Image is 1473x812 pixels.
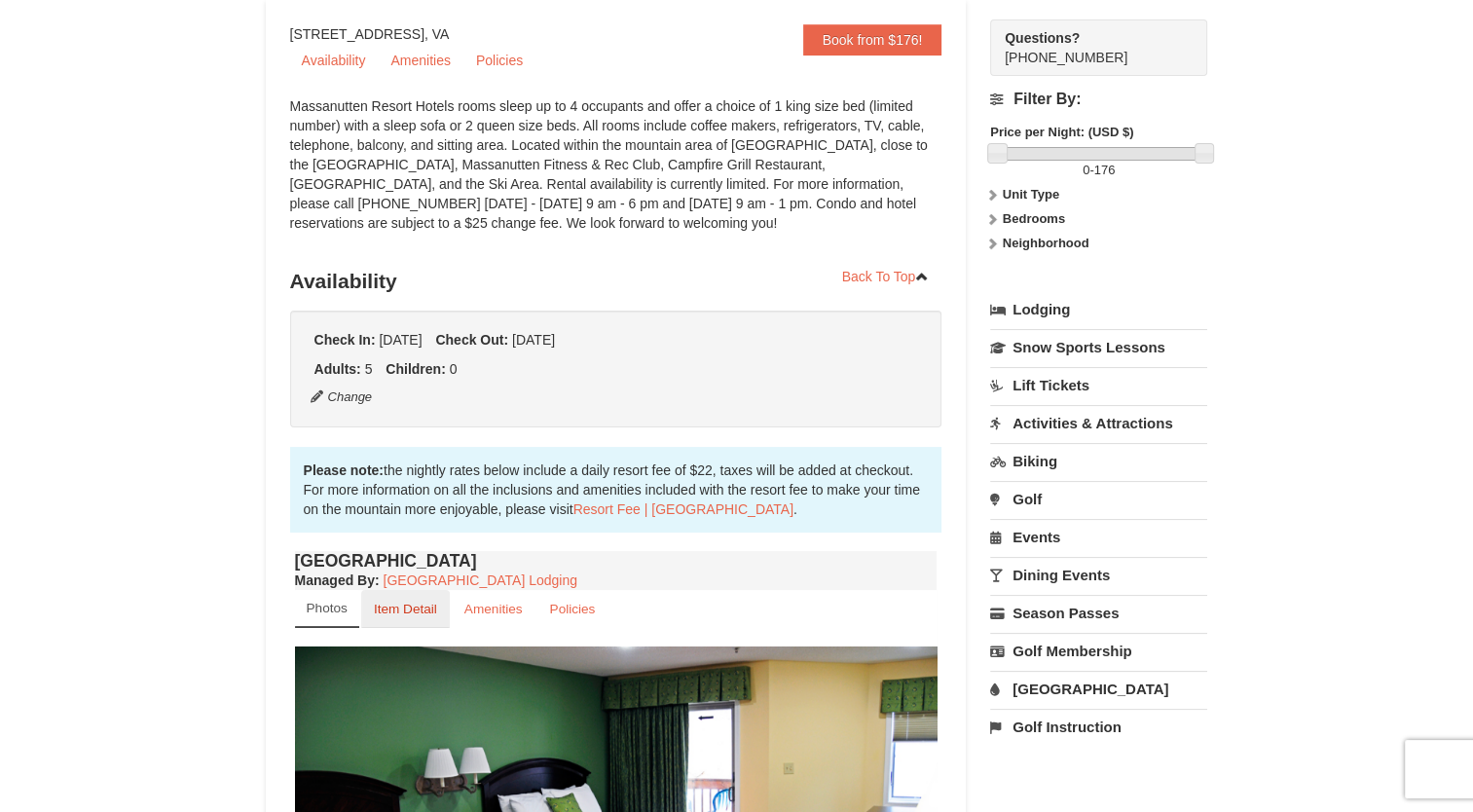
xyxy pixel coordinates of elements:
[1094,163,1116,177] span: 176
[450,361,458,377] span: 0
[1003,187,1059,202] strong: Unit Type
[573,501,793,517] a: Resort Fee | [GEOGRAPHIC_DATA]
[990,595,1207,631] a: Season Passes
[361,590,450,628] a: Item Detail
[990,292,1207,327] a: Lodging
[803,24,942,55] a: Book from $176!
[314,332,376,348] strong: Check In:
[379,46,461,75] a: Amenities
[295,590,359,628] a: Photos
[1003,236,1089,250] strong: Neighborhood
[990,709,1207,745] a: Golf Instruction
[310,387,374,408] button: Change
[452,590,535,628] a: Amenities
[536,590,608,628] a: Policies
[990,91,1207,108] h4: Filter By:
[290,96,942,252] div: Massanutten Resort Hotels rooms sleep up to 4 occupants and offer a choice of 1 king size bed (li...
[374,602,437,616] small: Item Detail
[365,361,373,377] span: 5
[464,46,534,75] a: Policies
[379,332,422,348] span: [DATE]
[314,361,361,377] strong: Adults:
[290,262,942,301] h3: Availability
[829,262,942,291] a: Back To Top
[990,161,1207,180] label: -
[990,443,1207,479] a: Biking
[990,329,1207,365] a: Snow Sports Lessons
[1005,30,1080,46] strong: Questions?
[990,367,1207,403] a: Lift Tickets
[990,405,1207,441] a: Activities & Attractions
[384,572,577,588] a: [GEOGRAPHIC_DATA] Lodging
[1083,163,1089,177] span: 0
[290,447,942,533] div: the nightly rates below include a daily resort fee of $22, taxes will be added at checkout. For m...
[990,671,1207,707] a: [GEOGRAPHIC_DATA]
[295,572,380,588] strong: :
[990,557,1207,593] a: Dining Events
[512,332,555,348] span: [DATE]
[386,361,445,377] strong: Children:
[990,481,1207,517] a: Golf
[549,602,595,616] small: Policies
[990,519,1207,555] a: Events
[295,551,938,571] h4: [GEOGRAPHIC_DATA]
[464,602,523,616] small: Amenities
[1005,28,1172,65] span: [PHONE_NUMBER]
[304,462,384,478] strong: Please note:
[990,633,1207,669] a: Golf Membership
[435,332,508,348] strong: Check Out:
[990,125,1133,139] strong: Price per Night: (USD $)
[290,46,378,75] a: Availability
[295,572,375,588] span: Managed By
[1003,211,1065,226] strong: Bedrooms
[307,601,348,615] small: Photos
